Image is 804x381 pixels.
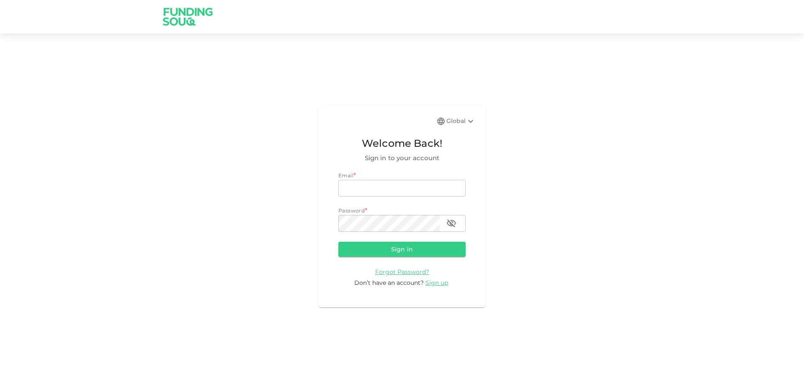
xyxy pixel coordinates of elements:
span: Welcome Back! [338,136,466,151]
input: email [338,180,466,197]
div: Global [446,116,476,126]
span: Sign in to your account [338,153,466,163]
button: Sign in [338,242,466,257]
span: Sign up [425,279,448,286]
a: Forgot Password? [375,268,429,276]
input: password [338,215,440,232]
span: Email [338,172,353,179]
span: Password [338,207,365,214]
span: Don’t have an account? [354,279,424,286]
